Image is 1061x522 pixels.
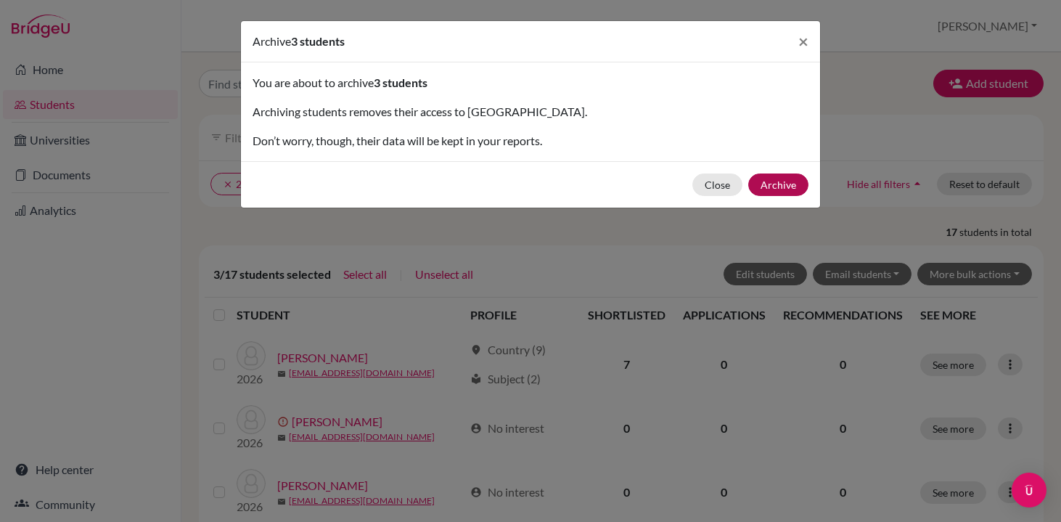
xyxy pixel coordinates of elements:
[798,30,808,52] span: ×
[748,174,808,196] button: Archive
[692,174,742,196] button: Close
[374,76,427,89] span: 3 students
[253,74,808,91] p: You are about to archive
[253,103,808,121] p: Archiving students removes their access to [GEOGRAPHIC_DATA].
[1012,473,1046,507] div: Open Intercom Messenger
[253,34,291,48] span: Archive
[291,34,345,48] span: 3 students
[253,132,808,150] p: Don’t worry, though, their data will be kept in your reports.
[787,21,820,62] button: Close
